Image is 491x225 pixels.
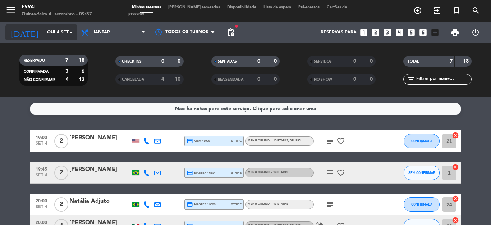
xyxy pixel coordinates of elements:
[452,132,459,139] i: cancel
[79,58,86,63] strong: 18
[295,5,323,9] span: Pré-acessos
[69,133,130,143] div: [PERSON_NAME]
[257,77,260,82] strong: 0
[370,77,374,82] strong: 0
[321,30,357,35] span: Reservas para
[54,134,68,148] span: 2
[260,5,295,9] span: Lista de espera
[404,134,440,148] button: CONFIRMADA
[370,59,374,64] strong: 0
[274,77,278,82] strong: 0
[404,166,440,180] button: SEM CONFIRMAR
[65,69,68,74] strong: 3
[274,59,278,64] strong: 0
[178,59,182,64] strong: 0
[326,137,334,145] i: subject
[175,77,182,82] strong: 10
[93,30,110,35] span: Jantar
[32,165,50,173] span: 19:45
[395,28,404,37] i: looks_4
[433,6,441,15] i: exit_to_app
[65,58,68,63] strong: 7
[314,60,332,63] span: SERVIDOS
[408,171,435,175] span: SEM CONFIRMAR
[452,217,459,224] i: cancel
[54,197,68,212] span: 2
[187,138,193,144] i: credit_card
[336,137,345,145] i: favorite_border
[248,171,288,174] span: Menu Oriundi – 13 etapas
[336,168,345,177] i: favorite_border
[5,4,16,15] i: menu
[234,24,239,28] span: fiber_manual_record
[452,195,459,202] i: cancel
[450,59,453,64] strong: 7
[82,69,86,74] strong: 6
[187,201,216,208] span: master * 3653
[128,5,347,16] span: Cartões de presente
[407,75,416,84] i: filter_list
[452,6,461,15] i: turned_in_not
[407,28,416,37] i: looks_5
[32,204,50,213] span: set 4
[231,202,242,207] span: stripe
[32,133,50,141] span: 19:00
[314,78,332,81] span: NO-SHOW
[122,60,142,63] span: CHECK INS
[24,78,55,82] span: NÃO CONFIRMAR
[54,166,68,180] span: 2
[226,28,235,37] span: pending_actions
[248,203,288,206] span: Menu Oriundi – 13 etapas
[218,60,237,63] span: SENTADAS
[165,5,224,9] span: [PERSON_NAME] semeadas
[408,60,419,63] span: TOTAL
[465,22,486,43] div: LOG OUT
[418,28,428,37] i: looks_6
[411,202,432,206] span: CONFIRMADA
[122,78,144,81] span: CANCELADA
[66,77,69,82] strong: 4
[187,138,210,144] span: visa * 1968
[353,59,356,64] strong: 0
[22,11,92,18] div: Quinta-feira 4. setembro - 09:37
[128,5,165,9] span: Minhas reservas
[463,59,470,64] strong: 18
[224,5,260,9] span: Disponibilidade
[22,4,92,11] div: Evvai
[430,28,440,37] i: add_box
[231,170,242,175] span: stripe
[371,28,380,37] i: looks_two
[471,28,480,37] i: power_settings_new
[411,139,432,143] span: CONFIRMADA
[218,78,243,81] span: REAGENDADA
[32,141,50,149] span: set 4
[416,75,471,83] input: Filtrar por nome...
[24,59,45,62] span: RESERVADO
[187,170,216,176] span: master * 6954
[32,173,50,181] span: set 4
[413,6,422,15] i: add_circle_outline
[404,197,440,212] button: CONFIRMADA
[79,77,86,82] strong: 12
[175,105,316,113] div: Não há notas para este serviço. Clique para adicionar uma
[69,197,130,206] div: Natália Adjuto
[257,59,260,64] strong: 0
[187,201,193,208] i: credit_card
[326,200,334,209] i: subject
[32,196,50,204] span: 20:00
[161,59,164,64] strong: 0
[187,170,193,176] i: credit_card
[359,28,368,37] i: looks_one
[451,28,459,37] span: print
[472,6,480,15] i: search
[248,139,301,142] span: Menu Oriundi – 13 etapas
[353,77,356,82] strong: 0
[5,24,43,40] i: [DATE]
[326,168,334,177] i: subject
[288,139,301,142] span: , BRL 995
[5,4,16,18] button: menu
[231,139,242,143] span: stripe
[161,77,164,82] strong: 4
[69,165,130,174] div: [PERSON_NAME]
[383,28,392,37] i: looks_3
